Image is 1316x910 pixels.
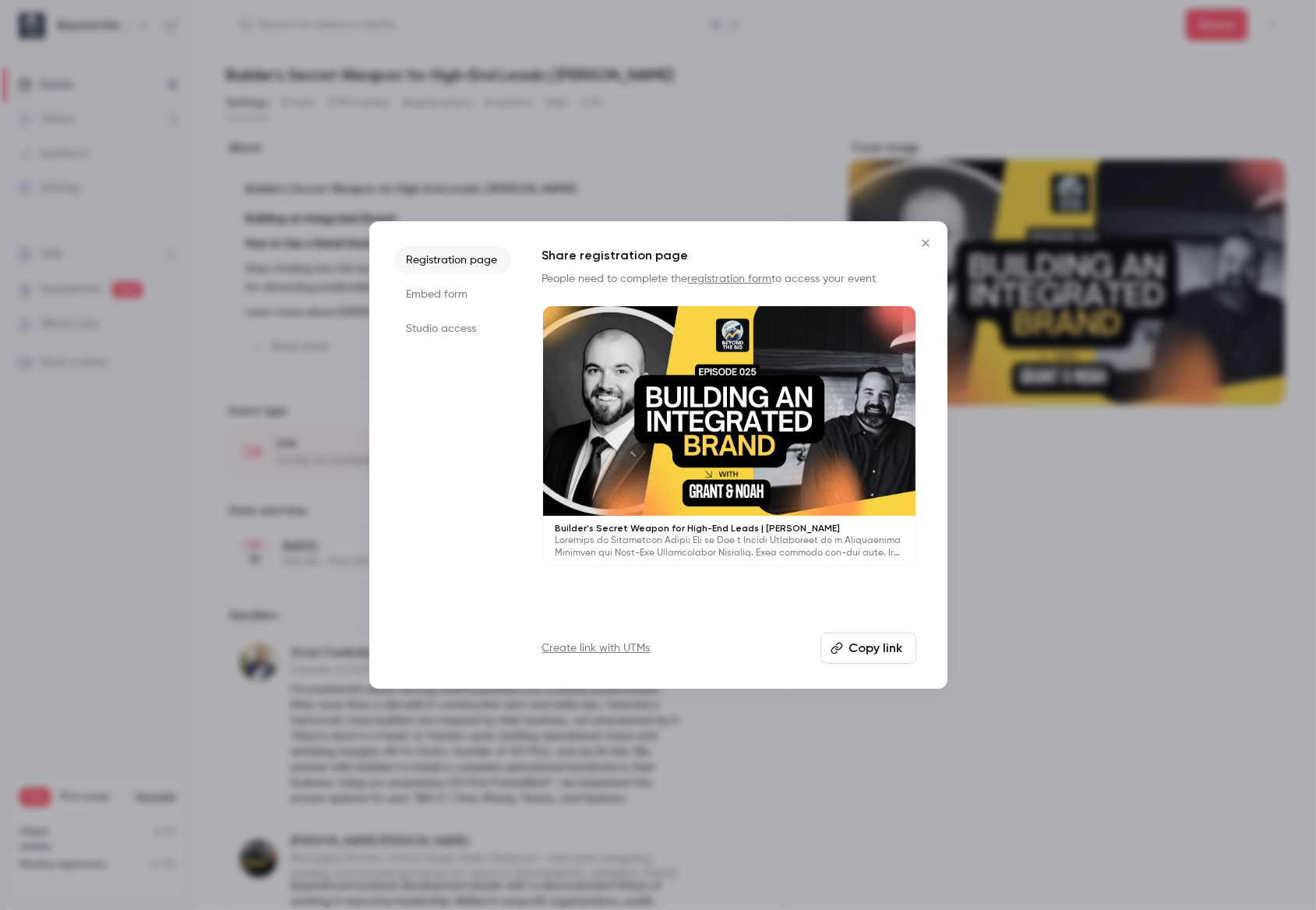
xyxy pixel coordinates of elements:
li: Embed form [394,280,511,309]
a: registration form [688,273,772,284]
p: People need to complete the to access your event [542,271,916,287]
p: Loremips do Sitametcon Adipi: Eli se Doe t Incidi Utlaboreet do m Aliquaenima Minimven qui Nost-E... [556,534,903,559]
h1: Share registration page [542,246,916,265]
a: Builder's Secret Weapon for High-End Leads | [PERSON_NAME]Loremips do Sitametcon Adipi: Eli se Do... [542,305,916,566]
p: Builder's Secret Weapon for High-End Leads | [PERSON_NAME] [556,522,903,534]
li: Studio access [394,315,511,343]
button: Copy link [820,633,916,664]
a: Create link with UTMs [542,640,651,656]
button: Close [910,227,941,259]
li: Registration page [394,246,511,274]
